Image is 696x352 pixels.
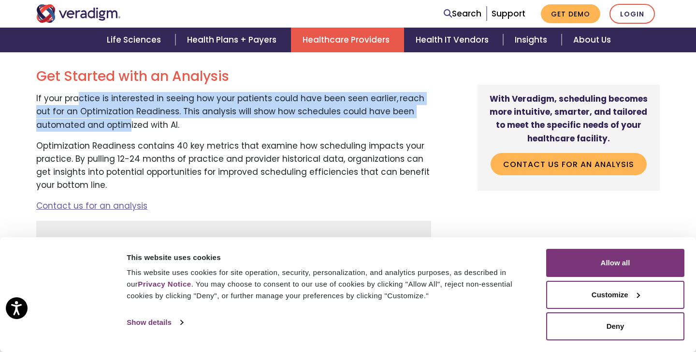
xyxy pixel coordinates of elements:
[490,93,648,144] strong: With Veradigm, scheduling becomes more intuitive, smarter, and tailored to meet the specific need...
[36,68,431,85] h2: Get Started with an Analysis
[491,153,647,175] a: Contact us for an Analysis
[291,28,404,52] a: Healthcare Providers
[36,92,431,132] p: If your practice is interested in seeing how your patients could have been seen earlier, reach ou...
[95,28,175,52] a: Life Sciences
[138,280,191,288] a: Privacy Notice
[404,28,503,52] a: Health IT Vendors
[36,4,121,23] img: Veradigm logo
[541,4,600,23] a: Get Demo
[127,252,535,263] div: This website uses cookies
[127,315,183,330] a: Show details
[546,249,684,277] button: Allow all
[510,292,684,340] iframe: Drift Chat Widget
[503,28,562,52] a: Insights
[36,200,147,212] a: Contact us for an analysis
[444,7,481,20] a: Search
[127,267,535,302] div: This website uses cookies for site operation, security, personalization, and analytics purposes, ...
[546,281,684,309] button: Customize
[492,8,525,19] a: Support
[36,139,431,192] p: Optimization Readiness contains 40 key metrics that examine how scheduling impacts your practice....
[562,28,623,52] a: About Us
[609,4,655,24] a: Login
[175,28,291,52] a: Health Plans + Payers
